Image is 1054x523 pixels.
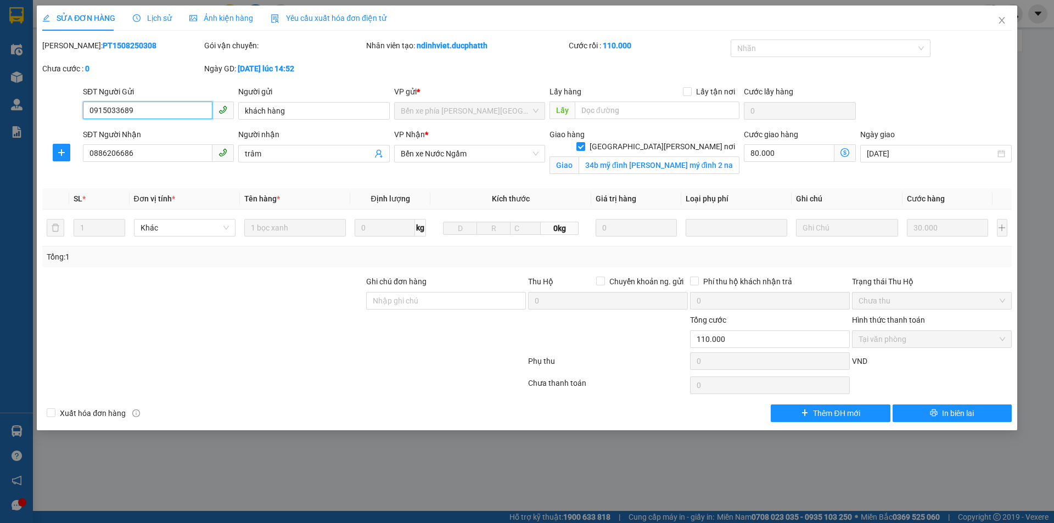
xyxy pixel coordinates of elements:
span: plus [53,148,70,157]
span: Bến xe phía Tây Thanh Hóa [401,103,539,119]
span: Định lượng [371,194,410,203]
span: Yêu cầu xuất hóa đơn điện tử [271,14,386,23]
span: In biên lai [942,407,974,419]
b: 0 [85,64,89,73]
span: Lấy hàng [550,87,581,96]
span: Xuất hóa đơn hàng [55,407,130,419]
span: Thu Hộ [528,277,553,286]
input: Ghi chú đơn hàng [366,292,526,310]
input: Ngày giao [867,148,995,160]
span: Cước hàng [907,194,945,203]
span: Thêm ĐH mới [813,407,860,419]
span: dollar-circle [840,148,849,157]
input: 0 [596,219,677,237]
button: printerIn biên lai [893,404,1012,422]
button: Close [986,5,1017,36]
div: Gói vận chuyển: [204,40,364,52]
span: plus [801,409,809,418]
input: Cước lấy hàng [744,102,856,120]
span: Khác [141,220,229,236]
span: kg [415,219,426,237]
span: Lịch sử [133,14,172,23]
div: Trạng thái Thu Hộ [852,275,1012,288]
span: VND [852,357,867,365]
span: edit [42,14,50,22]
span: user-add [374,149,383,158]
button: plus [997,219,1007,237]
b: ndinhviet.ducphatth [417,41,487,50]
input: Cước giao hàng [744,144,834,162]
div: Tổng: 1 [47,251,407,263]
button: delete [47,219,64,237]
span: Tổng cước [690,316,726,324]
span: SỬA ĐƠN HÀNG [42,14,115,23]
span: printer [930,409,938,418]
input: Dọc đường [575,102,739,119]
b: [DATE] lúc 14:52 [238,64,294,73]
input: Ghi Chú [796,219,898,237]
label: Ghi chú đơn hàng [366,277,427,286]
div: Người gửi [238,86,389,98]
button: plus [53,144,70,161]
label: Hình thức thanh toán [852,316,925,324]
span: VP Nhận [394,130,425,139]
label: Ngày giao [860,130,895,139]
label: Cước lấy hàng [744,87,793,96]
span: [GEOGRAPHIC_DATA][PERSON_NAME] nơi [585,140,739,153]
span: Bến xe Nước Ngầm [401,145,539,162]
span: 0kg [541,222,578,235]
input: D [443,222,477,235]
div: Chưa cước : [42,63,202,75]
span: phone [218,148,227,157]
div: [PERSON_NAME]: [42,40,202,52]
span: Phí thu hộ khách nhận trả [699,275,797,288]
div: Phụ thu [527,355,689,374]
span: clock-circle [133,14,141,22]
span: Giao [550,156,579,174]
span: Chuyển khoản ng. gửi [605,275,688,288]
div: Ngày GD: [204,63,364,75]
input: Giao tận nơi [579,156,739,174]
span: phone [218,105,227,114]
div: Người nhận [238,128,389,140]
span: picture [189,14,197,22]
div: SĐT Người Nhận [83,128,234,140]
input: 0 [907,219,989,237]
span: Giao hàng [550,130,585,139]
span: info-circle [132,409,140,417]
div: Chưa thanh toán [527,377,689,396]
th: Ghi chú [792,188,902,210]
input: VD: Bàn, Ghế [244,219,346,237]
span: Ảnh kiện hàng [189,14,253,23]
b: 110.000 [603,41,631,50]
button: plusThêm ĐH mới [771,404,890,422]
b: PT1508250308 [103,41,156,50]
div: SĐT Người Gửi [83,86,234,98]
span: Giá trị hàng [596,194,636,203]
span: Tên hàng [244,194,280,203]
input: C [510,222,541,235]
span: close [997,16,1006,25]
span: Lấy [550,102,575,119]
span: Đơn vị tính [134,194,175,203]
img: icon [271,14,279,23]
span: Kích thước [492,194,530,203]
span: Chưa thu [859,293,1005,309]
div: Nhân viên tạo: [366,40,567,52]
input: R [476,222,511,235]
span: Lấy tận nơi [692,86,739,98]
span: Tại văn phòng [859,331,1005,347]
th: Loại phụ phí [681,188,792,210]
div: VP gửi [394,86,545,98]
div: Cước rồi : [569,40,728,52]
label: Cước giao hàng [744,130,798,139]
span: SL [74,194,82,203]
